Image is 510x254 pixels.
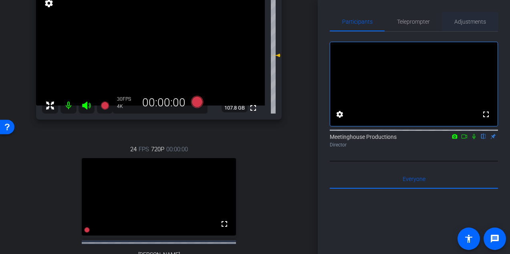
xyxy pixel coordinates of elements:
div: 00:00:00 [137,96,191,110]
span: Teleprompter [397,19,430,24]
mat-icon: fullscreen [481,110,491,119]
mat-icon: flip [479,132,488,140]
span: FPS [139,145,149,154]
span: Adjustments [454,19,486,24]
div: 30 [117,96,137,102]
span: Participants [342,19,373,24]
span: 00:00:00 [166,145,188,154]
span: FPS [123,96,131,102]
mat-icon: message [490,234,500,244]
div: 4K [117,103,137,110]
mat-icon: fullscreen [220,219,229,229]
mat-icon: 0 dB [271,51,280,60]
span: Everyone [403,176,425,182]
span: 720P [151,145,164,154]
mat-icon: settings [335,110,345,119]
div: Director [330,141,498,148]
mat-icon: fullscreen [248,103,258,113]
span: 24 [130,145,137,154]
span: 107.8 GB [222,103,248,113]
div: Meetinghouse Productions [330,133,498,148]
mat-icon: accessibility [464,234,474,244]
